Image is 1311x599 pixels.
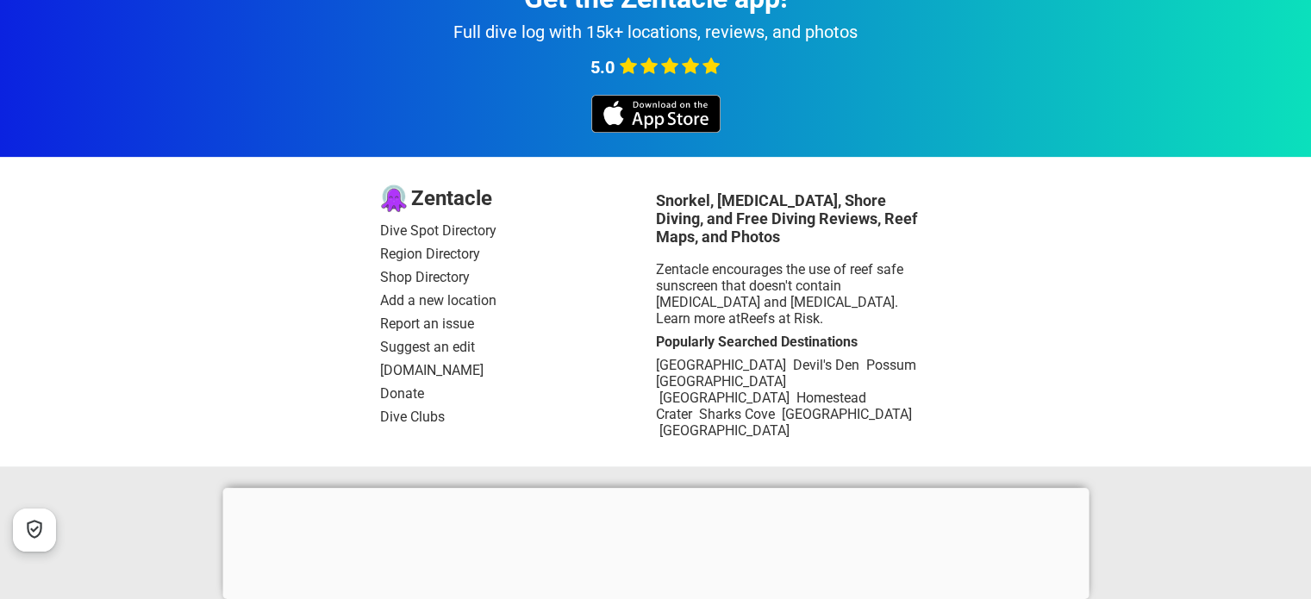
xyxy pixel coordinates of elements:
a: Report an issue [380,315,656,332]
div: Zentacle encourages the use of reef safe sunscreen that doesn't contain [MEDICAL_DATA] and [MEDIC... [656,261,932,327]
span: 5.0 [590,57,615,78]
a: Devil's Den [793,357,859,373]
a: [GEOGRAPHIC_DATA] [656,357,786,373]
iframe: Advertisement [222,488,1089,595]
img: iOS app store [591,95,721,133]
a: Sharks Cove [699,406,775,422]
div: Popularly Searched Destinations [656,334,932,350]
a: [GEOGRAPHIC_DATA] [659,390,790,406]
a: Donate [380,385,656,402]
a: iOS app store [591,120,721,136]
a: Shop Directory [380,269,656,285]
div: Full dive log with 15k+ locations, reviews, and photos [21,22,1290,42]
a: Add a new location [380,292,656,309]
a: Homestead Crater [656,390,866,422]
span: Zentacle [411,186,492,210]
a: Dive Spot Directory [380,222,656,239]
a: Region Directory [380,246,656,262]
a: Reefs at Risk [740,310,820,327]
a: [GEOGRAPHIC_DATA] [782,406,912,422]
a: Dive Clubs [380,409,656,425]
h3: Snorkel, [MEDICAL_DATA], Shore Diving, and Free Diving Reviews, Reef Maps, and Photos [656,191,932,246]
a: Suggest an edit [380,339,656,355]
a: [GEOGRAPHIC_DATA] [659,422,790,439]
img: logo [380,184,408,212]
a: Possum [GEOGRAPHIC_DATA] [656,357,916,390]
a: [DOMAIN_NAME] [380,362,656,378]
